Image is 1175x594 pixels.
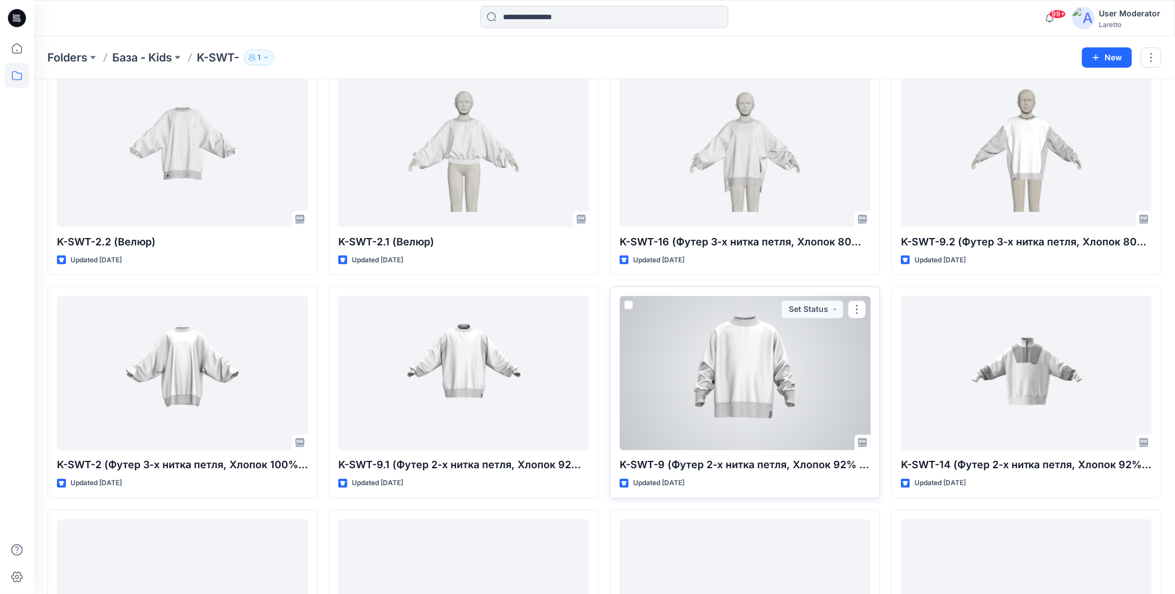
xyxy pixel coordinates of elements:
[258,51,260,64] p: 1
[352,478,403,490] p: Updated [DATE]
[915,478,966,490] p: Updated [DATE]
[70,478,122,490] p: Updated [DATE]
[70,254,122,266] p: Updated [DATE]
[901,296,1152,451] a: K-SWT-14 (Футер 2-х нитка петля, Хлопок 92% эластан 8%, 270-280 г/м² )
[57,296,308,451] a: K-SWT-2 (Футер 3-х нитка петля, Хлопок 100%,360г/м²)
[1099,20,1161,29] div: Laretto
[620,234,871,250] p: K-SWT-16 (Футер 3-х нитка петля, Хлопок 80%, Полиэстер 20%, 320г/м²)
[338,234,589,250] p: K-SWT-2.1 (Велюр)
[57,73,308,227] a: K-SWT-2.2 (Велюр)
[1082,47,1132,68] button: New
[901,73,1152,227] a: K-SWT-9.2 (Футер 3-х нитка петля, Хлопок 80%, Полиэстер 20%, 320г/м²)
[620,73,871,227] a: K-SWT-16 (Футер 3-х нитка петля, Хлопок 80%, Полиэстер 20%, 320г/м²)
[633,254,684,266] p: Updated [DATE]
[338,457,589,473] p: K-SWT-9.1 (Футер 2-х нитка петля, Хлопок 92% эластан 8%,280г/м²)
[901,234,1152,250] p: K-SWT-9.2 (Футер 3-х нитка петля, Хлопок 80%, Полиэстер 20%, 320г/м²)
[620,296,871,451] a: K-SWT-9 (Футер 2-х нитка петля, Хлопок 92% эластан 8%,280г/м²)
[338,73,589,227] a: K-SWT-2.1 (Велюр)
[1049,10,1066,19] span: 99+
[197,50,239,65] p: K-SWT-
[901,457,1152,473] p: K-SWT-14 (Футер 2-х нитка петля, Хлопок 92% эластан 8%, 270-280 г/м² )
[633,478,684,490] p: Updated [DATE]
[112,50,172,65] a: База - Kids
[244,50,275,65] button: 1
[338,296,589,451] a: K-SWT-9.1 (Футер 2-х нитка петля, Хлопок 92% эластан 8%,280г/м²)
[1072,7,1095,29] img: avatar
[47,50,87,65] a: Folders
[915,254,966,266] p: Updated [DATE]
[620,457,871,473] p: K-SWT-9 (Футер 2-х нитка петля, Хлопок 92% эластан 8%,280г/м²)
[57,234,308,250] p: K-SWT-2.2 (Велюр)
[1099,7,1161,20] div: User Moderator
[57,457,308,473] p: K-SWT-2 (Футер 3-х нитка петля, Хлопок 100%,360г/м²)
[352,254,403,266] p: Updated [DATE]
